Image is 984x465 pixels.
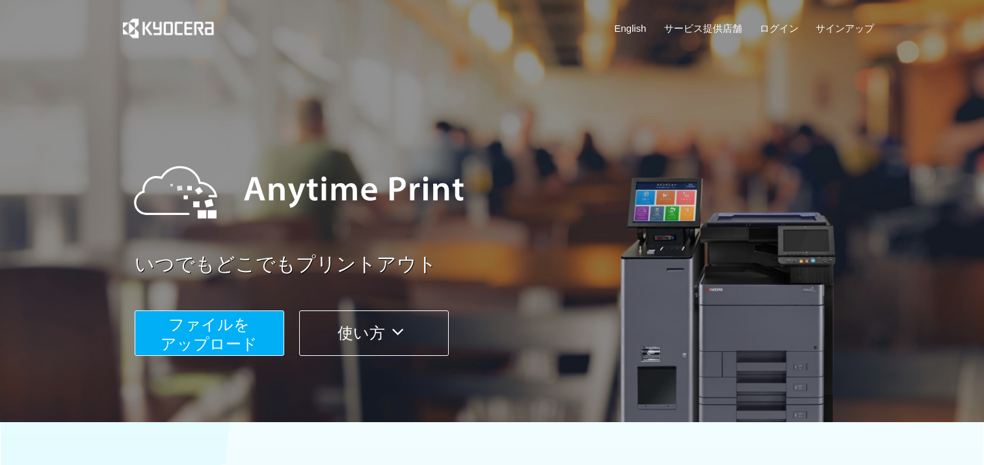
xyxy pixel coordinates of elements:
[816,21,874,35] a: サインアップ
[760,21,799,35] a: ログイン
[161,316,258,353] span: ファイルを ​​アップロード
[664,21,742,35] a: サービス提供店舗
[615,21,646,35] a: English
[299,310,449,356] button: 使い方
[135,310,284,356] button: ファイルを​​アップロード
[135,251,883,279] a: いつでもどこでもプリントアウト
